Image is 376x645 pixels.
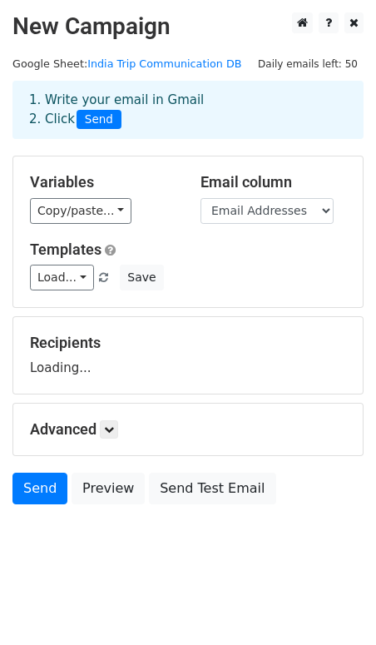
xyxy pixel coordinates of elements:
div: Loading... [30,334,346,377]
h5: Recipients [30,334,346,352]
h5: Email column [200,173,346,191]
h2: New Campaign [12,12,364,41]
a: Templates [30,241,101,258]
a: Preview [72,473,145,504]
a: Daily emails left: 50 [252,57,364,70]
span: Send [77,110,121,130]
a: Copy/paste... [30,198,131,224]
small: Google Sheet: [12,57,241,70]
a: Load... [30,265,94,290]
h5: Variables [30,173,176,191]
button: Save [120,265,163,290]
a: Send Test Email [149,473,275,504]
span: Daily emails left: 50 [252,55,364,73]
h5: Advanced [30,420,346,439]
a: India Trip Communication DB [87,57,241,70]
a: Send [12,473,67,504]
div: 1. Write your email in Gmail 2. Click [17,91,359,129]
